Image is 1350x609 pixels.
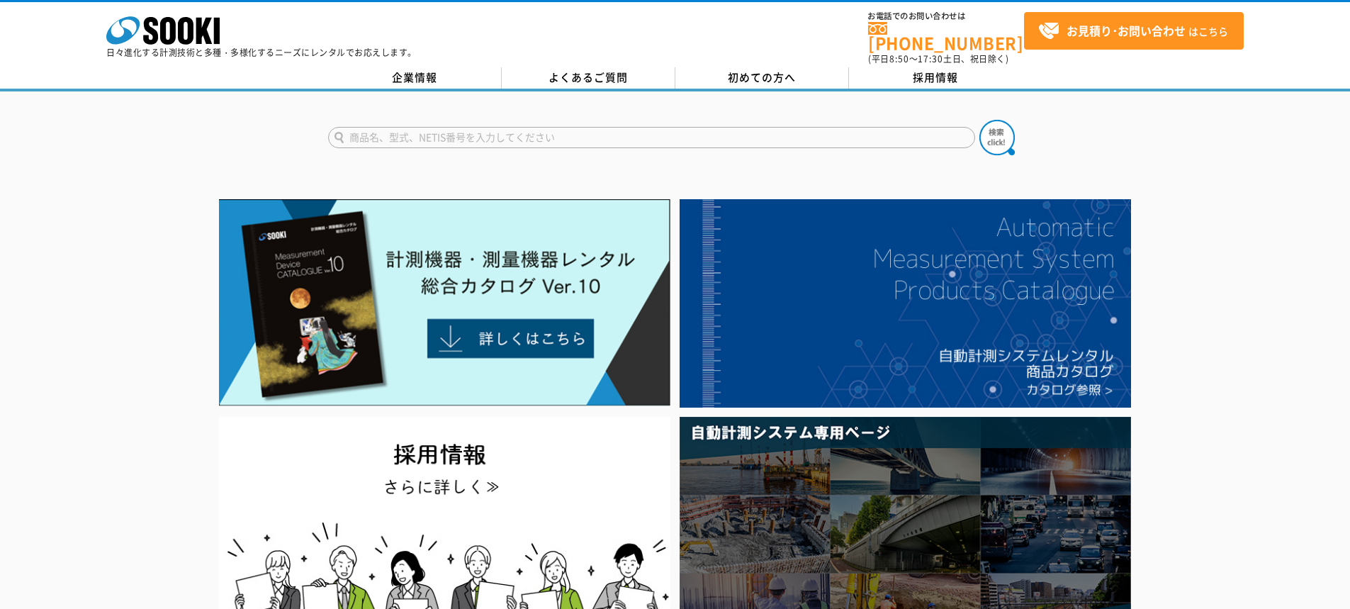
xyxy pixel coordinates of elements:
[849,67,1023,89] a: 採用情報
[868,22,1024,51] a: [PHONE_NUMBER]
[868,12,1024,21] span: お電話でのお問い合わせは
[328,127,975,148] input: 商品名、型式、NETIS番号を入力してください
[979,120,1015,155] img: btn_search.png
[219,199,670,406] img: Catalog Ver10
[868,52,1008,65] span: (平日 ～ 土日、祝日除く)
[680,199,1131,408] img: 自動計測システムカタログ
[728,69,796,85] span: 初めての方へ
[1067,22,1186,39] strong: お見積り･お問い合わせ
[1038,21,1228,42] span: はこちら
[106,48,417,57] p: 日々進化する計測技術と多種・多様化するニーズにレンタルでお応えします。
[328,67,502,89] a: 企業情報
[889,52,909,65] span: 8:50
[502,67,675,89] a: よくあるご質問
[1024,12,1244,50] a: お見積り･お問い合わせはこちら
[675,67,849,89] a: 初めての方へ
[918,52,943,65] span: 17:30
